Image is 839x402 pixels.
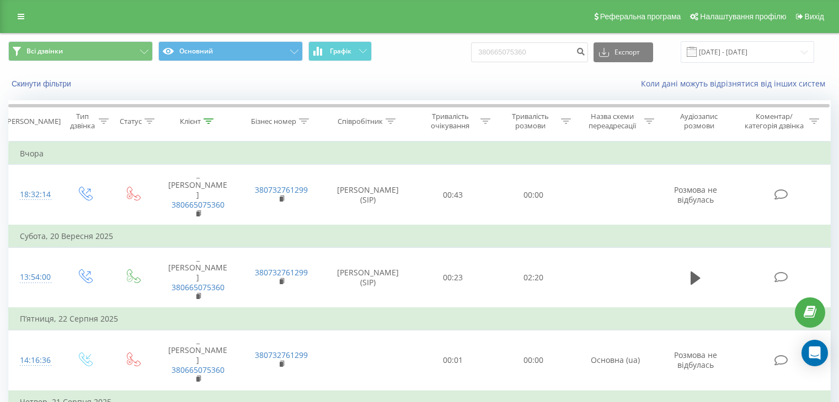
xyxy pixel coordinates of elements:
div: Тип дзвінка [70,112,95,131]
div: 14:16:36 [20,350,49,371]
span: Всі дзвінки [26,47,63,56]
td: Вчора [9,143,831,165]
div: Аудіозапис розмови [667,112,731,131]
td: 02:20 [493,247,573,308]
div: Співробітник [338,117,383,126]
button: Експорт [594,42,653,62]
td: [PERSON_NAME] (SIP) [323,165,413,225]
span: Розмова не відбулась [674,184,717,205]
div: Коментар/категорія дзвінка [742,112,806,131]
td: _ [PERSON_NAME] [156,165,239,225]
td: _ [PERSON_NAME] [156,330,239,390]
td: Основна (ua) [573,330,656,390]
button: Графік [308,41,372,61]
a: 380665075360 [172,282,225,292]
td: [PERSON_NAME] (SIP) [323,247,413,308]
a: 380732761299 [255,184,308,195]
a: Коли дані можуть відрізнятися вiд інших систем [641,78,831,89]
button: Основний [158,41,303,61]
a: 380665075360 [172,365,225,375]
span: Вихід [805,12,824,21]
div: Статус [120,117,142,126]
td: Субота, 20 Вересня 2025 [9,225,831,247]
td: 00:01 [413,330,493,390]
td: 00:00 [493,330,573,390]
td: П’ятниця, 22 Серпня 2025 [9,308,831,330]
div: Назва схеми переадресації [584,112,642,131]
div: Тривалість очікування [423,112,478,131]
div: Тривалість розмови [503,112,558,131]
span: Налаштування профілю [700,12,786,21]
button: Всі дзвінки [8,41,153,61]
td: _ [PERSON_NAME] [156,247,239,308]
div: Клієнт [180,117,201,126]
button: Скинути фільтри [8,79,77,89]
span: Реферальна програма [600,12,681,21]
input: Пошук за номером [471,42,588,62]
span: Розмова не відбулась [674,350,717,370]
td: 00:00 [493,165,573,225]
a: 380732761299 [255,350,308,360]
div: Open Intercom Messenger [801,340,828,366]
div: [PERSON_NAME] [5,117,61,126]
div: 18:32:14 [20,184,49,205]
a: 380665075360 [172,199,225,210]
div: Бізнес номер [251,117,296,126]
span: Графік [330,47,351,55]
a: 380732761299 [255,267,308,278]
td: 00:23 [413,247,493,308]
td: 00:43 [413,165,493,225]
div: 13:54:00 [20,267,49,288]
